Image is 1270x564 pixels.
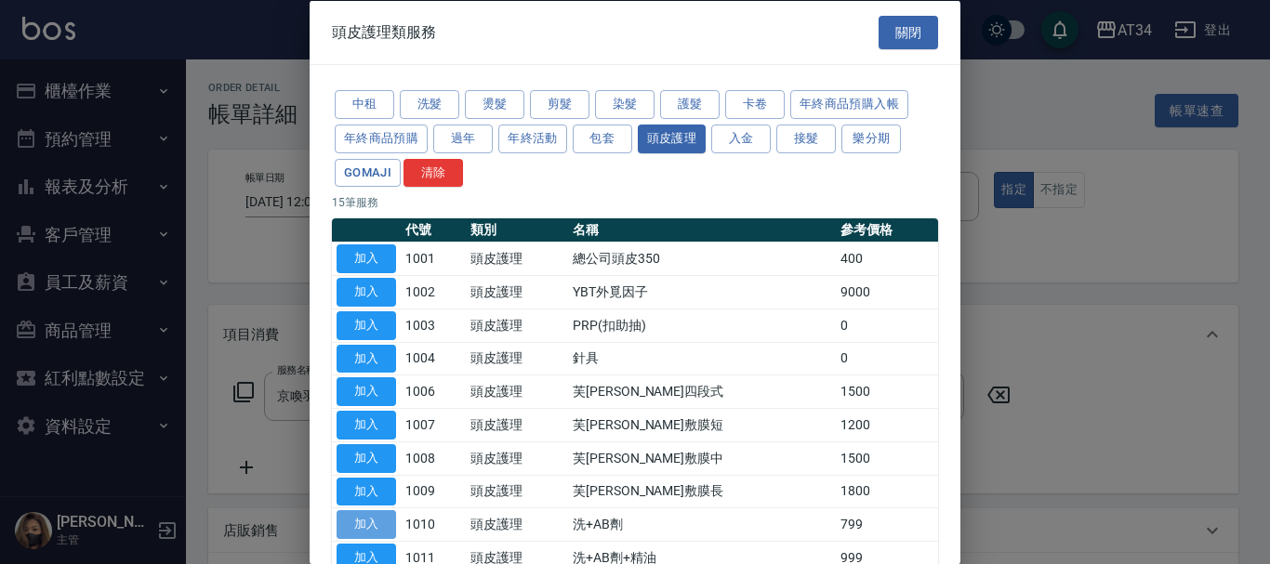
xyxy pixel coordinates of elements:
[337,344,396,373] button: 加入
[568,475,836,508] td: 芙[PERSON_NAME]敷膜長
[498,124,567,152] button: 年終活動
[836,218,938,243] th: 參考價格
[568,441,836,475] td: 芙[PERSON_NAME]敷膜中
[401,475,466,508] td: 1009
[466,475,568,508] td: 頭皮護理
[836,507,938,541] td: 799
[337,510,396,539] button: 加入
[836,308,938,342] td: 0
[836,275,938,308] td: 9000
[332,194,938,211] p: 15 筆服務
[573,124,632,152] button: 包套
[335,90,394,119] button: 中租
[337,477,396,505] button: 加入
[332,22,436,41] span: 頭皮護理類服務
[466,242,568,275] td: 頭皮護理
[401,218,466,243] th: 代號
[466,308,568,342] td: 頭皮護理
[335,158,401,187] button: GOMAJI
[660,90,720,119] button: 護髮
[568,308,836,342] td: PRP(扣助抽)
[790,90,908,119] button: 年終商品預購入帳
[725,90,785,119] button: 卡卷
[568,218,836,243] th: 名稱
[568,374,836,408] td: 芙[PERSON_NAME]四段式
[466,374,568,408] td: 頭皮護理
[466,507,568,541] td: 頭皮護理
[433,124,493,152] button: 過年
[401,507,466,541] td: 1010
[568,342,836,375] td: 針具
[401,242,466,275] td: 1001
[841,124,901,152] button: 樂分期
[337,310,396,339] button: 加入
[466,342,568,375] td: 頭皮護理
[465,90,524,119] button: 燙髮
[568,507,836,541] td: 洗+AB劑
[401,308,466,342] td: 1003
[401,408,466,441] td: 1007
[836,441,938,475] td: 1500
[466,218,568,243] th: 類別
[335,124,428,152] button: 年終商品預購
[337,443,396,472] button: 加入
[568,408,836,441] td: 芙[PERSON_NAME]敷膜短
[530,90,589,119] button: 剪髮
[337,377,396,406] button: 加入
[337,411,396,439] button: 加入
[595,90,655,119] button: 染髮
[836,475,938,508] td: 1800
[638,124,707,152] button: 頭皮護理
[568,242,836,275] td: 總公司頭皮350
[879,15,938,49] button: 關閉
[401,275,466,308] td: 1002
[711,124,771,152] button: 入金
[337,244,396,273] button: 加入
[401,374,466,408] td: 1006
[836,408,938,441] td: 1200
[776,124,836,152] button: 接髮
[400,90,459,119] button: 洗髮
[401,342,466,375] td: 1004
[401,441,466,475] td: 1008
[836,242,938,275] td: 400
[836,374,938,408] td: 1500
[403,158,463,187] button: 清除
[337,278,396,307] button: 加入
[466,408,568,441] td: 頭皮護理
[836,342,938,375] td: 0
[466,275,568,308] td: 頭皮護理
[568,275,836,308] td: YBT外覓因子
[466,441,568,475] td: 頭皮護理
